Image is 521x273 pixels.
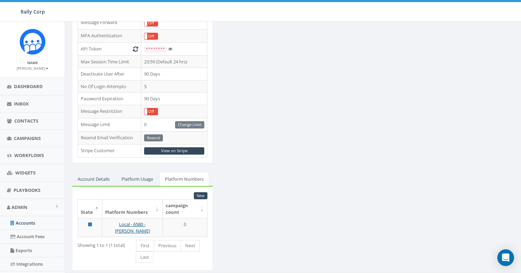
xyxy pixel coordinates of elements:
[141,68,207,80] td: 90 Days
[14,118,38,124] span: Contacts
[72,172,115,186] a: Account Details
[14,135,41,141] span: Campaigns
[14,152,44,158] span: Workflows
[78,68,141,80] td: Deactivate User After
[141,118,207,131] td: 0
[144,33,158,40] div: OnOff
[15,170,35,176] span: Widgets
[116,172,159,186] a: Platform Usage
[133,47,138,51] i: Generate New Token
[19,29,46,55] img: Icon_1.png
[136,240,154,251] a: First
[78,93,141,105] td: Password Expiration
[159,172,209,186] a: Platform Numbers
[144,20,158,26] label: Off
[78,239,126,249] div: Showing 1 to 1 (1 total)
[144,33,158,40] label: Off
[17,65,48,71] a: [PERSON_NAME]
[136,251,153,263] a: Last
[144,108,158,115] div: OnOff
[163,218,208,237] td: 0
[144,147,204,155] a: View on Stripe
[78,80,141,93] td: No Of Login Attempts
[181,240,200,251] a: Next
[154,240,181,251] a: Previous
[141,93,207,105] td: 90 Days
[102,200,163,218] th: Platform Numbers: activate to sort column ascending
[141,80,207,93] td: 5
[78,43,141,56] td: API Token
[78,55,141,68] td: Max Session Time Limit
[78,118,141,131] td: Message Limit
[17,66,48,71] small: [PERSON_NAME]
[78,145,141,158] td: Stripe Customer
[21,8,45,15] span: Rally Corp
[14,101,29,107] span: Inbox
[78,131,141,145] td: Resend Email Verification
[78,105,141,118] td: Message Restriction
[144,19,158,27] div: OnOff
[115,221,150,234] a: Local - 6580 - [PERSON_NAME]
[11,204,27,210] span: Admin
[141,55,207,68] td: 23:59 (Default 24 hrs)
[144,108,158,115] label: Off
[163,200,208,218] th: campaign count: activate to sort column ascending
[78,30,141,43] td: MFA Authentication
[497,249,514,266] div: Open Intercom Messenger
[78,200,102,218] th: State: activate to sort column descending
[78,16,141,30] td: Message Forward
[14,187,40,193] span: Playbooks
[194,192,207,200] a: New
[14,83,43,89] span: Dashboard
[27,60,38,65] small: Name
